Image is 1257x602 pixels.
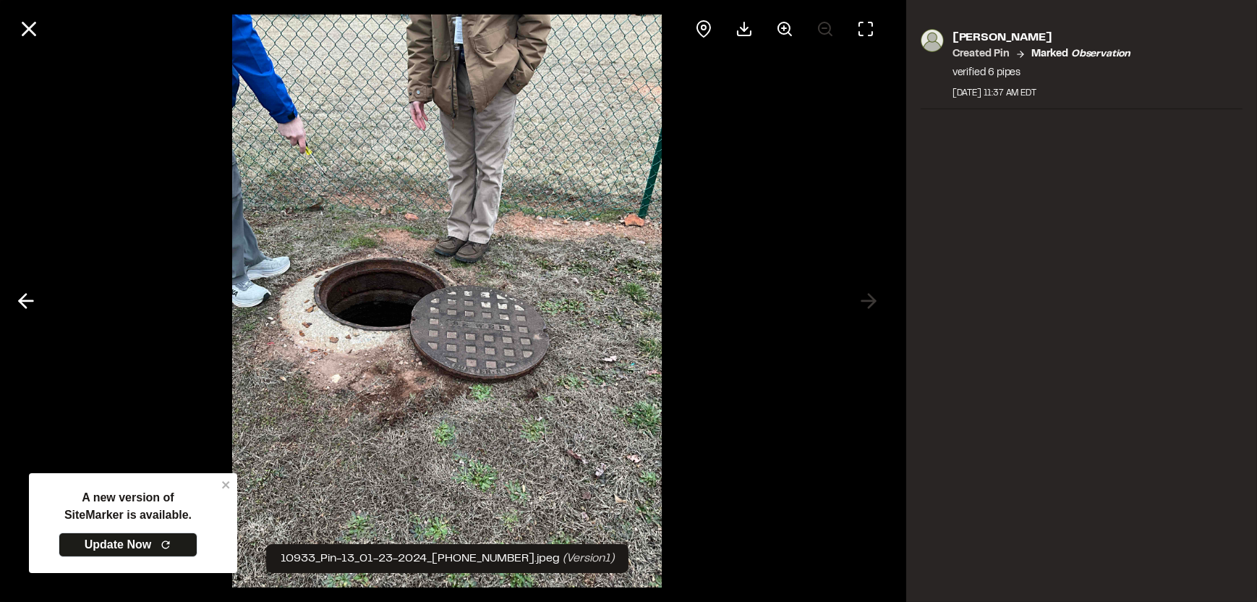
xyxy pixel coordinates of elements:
[953,29,1130,46] p: [PERSON_NAME]
[848,12,883,46] button: Toggle Fullscreen
[9,284,43,318] button: Previous photo
[953,46,1010,62] p: Created Pin
[767,12,802,46] button: Zoom in
[953,65,1130,81] p: verified 6 pipes
[12,12,46,46] button: Close modal
[1031,46,1130,62] p: Marked
[1071,50,1130,59] em: observation
[953,87,1130,100] div: [DATE] 11:37 AM EDT
[921,29,944,52] img: photo
[686,12,721,46] div: View pin on map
